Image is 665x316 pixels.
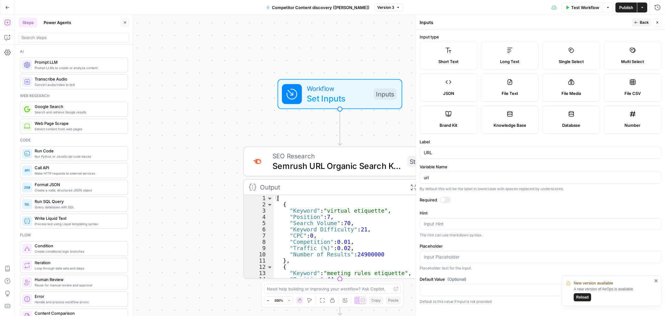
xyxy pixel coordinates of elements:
img: ey5lt04xp3nqzrimtu8q5fsyor3u [251,156,264,167]
span: Write Liquid Text [35,215,123,221]
span: File CSV [624,90,641,96]
div: WorkflowSet InputsInputs [243,79,436,109]
span: Long Text [500,58,519,65]
span: Loop through data sets and steps [35,266,123,271]
label: Placeholder [420,243,661,249]
span: Run Code [35,148,123,154]
span: (Optional) [447,276,466,282]
label: Hint [420,210,661,216]
span: Workflow [307,83,369,93]
div: Output [260,182,402,192]
span: Test Workflow [571,4,599,11]
div: 14 [244,276,274,283]
label: Label [420,139,661,145]
div: 3 [244,208,274,214]
div: 13 [244,270,274,276]
span: SEO Research [272,151,402,161]
div: 6 [244,226,274,233]
span: Multi Select [621,58,644,65]
span: Single Select [559,58,584,65]
div: A new version of AirOps is available. [574,286,652,301]
div: The hint can use markdown syntax. [420,232,661,238]
span: Knowledge Base [494,122,526,128]
span: New version available [574,280,613,286]
span: Toggle code folding, rows 2 through 11 [266,201,273,208]
button: Test Workflow [561,2,603,12]
button: Paste [386,296,401,304]
div: 9 [244,245,274,251]
input: url [424,175,657,181]
button: Back [632,18,651,27]
span: Process text using Liquid templating syntax [35,221,123,226]
span: Set Inputs [307,92,369,105]
button: Reload [574,293,591,301]
span: Error [35,293,123,299]
button: close [654,278,658,283]
div: Inputs [373,88,397,100]
span: Run SQL Query [35,198,123,205]
span: Paste [388,298,398,303]
span: Extract content from web pages [35,126,123,131]
span: Short Text [438,58,459,65]
span: Toggle code folding, rows 1 through 352 [266,195,273,201]
div: 4 [244,214,274,220]
div: Ai [20,49,128,54]
div: Flow [20,232,128,238]
label: Default Value [420,276,661,282]
span: JSON [443,90,454,96]
div: Step 2 [407,156,431,167]
span: Handle and process workflow errors [35,299,123,304]
div: 8 [244,239,274,245]
span: Pause for manual review and approval [35,283,123,288]
span: Prompt LLM [35,59,123,65]
button: Version 3 [374,3,403,12]
button: Copy [369,296,383,304]
button: Steps [19,17,37,27]
span: Web Page Scrape [35,120,123,126]
span: Number [624,122,640,128]
div: 2 [244,201,274,208]
div: SEO ResearchSemrush URL Organic Search KeywordsStep 2Output[ { "Keyword":"virtual etiquette", "Po... [243,146,436,279]
input: Input Placeholder [424,254,657,260]
div: Web research [20,93,128,99]
span: Toggle code folding, rows 12 through 21 [266,264,273,270]
input: Search steps [22,34,126,41]
span: Reload [576,294,589,300]
button: Publish [615,2,637,12]
span: File Media [561,90,581,96]
span: Call API [35,165,123,171]
div: 7 [244,233,274,239]
span: Publish [619,4,633,11]
g: Edge from step_2 to end [338,279,342,315]
span: File Text [502,90,518,96]
span: 200% [274,298,283,303]
span: Google Search [35,103,123,110]
button: Power Agents [40,17,75,27]
span: Semrush URL Organic Search Keywords [272,160,402,172]
button: Competitor Content discovery ([PERSON_NAME]) [263,2,373,12]
p: Default to this value if input is not provided [420,299,661,305]
div: 5 [244,220,274,226]
span: Create conditional logic branches [35,249,123,254]
div: Code [20,137,128,143]
span: Condition [35,243,123,249]
span: Brand Kit [440,122,457,128]
span: Create a valid, structured JSON object [35,188,123,193]
span: Transcribe Audio [35,76,123,82]
span: Format JSON [35,181,123,188]
span: Version 3 [377,5,394,10]
span: Database [562,122,580,128]
label: Required [420,197,661,203]
span: Human Review [35,276,123,283]
span: Copy [371,298,381,303]
div: 11 [244,258,274,264]
span: Make HTTP requests to external services [35,171,123,176]
label: Variable Name [420,164,661,170]
div: Placeholder text for the input. [420,265,661,271]
div: 12 [244,264,274,270]
span: Run Python or JavaScript code blocks [35,154,123,159]
span: Convert audio/video to text [35,82,123,87]
label: Input type [420,34,661,40]
div: 10 [244,251,274,258]
span: Back [640,20,649,25]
